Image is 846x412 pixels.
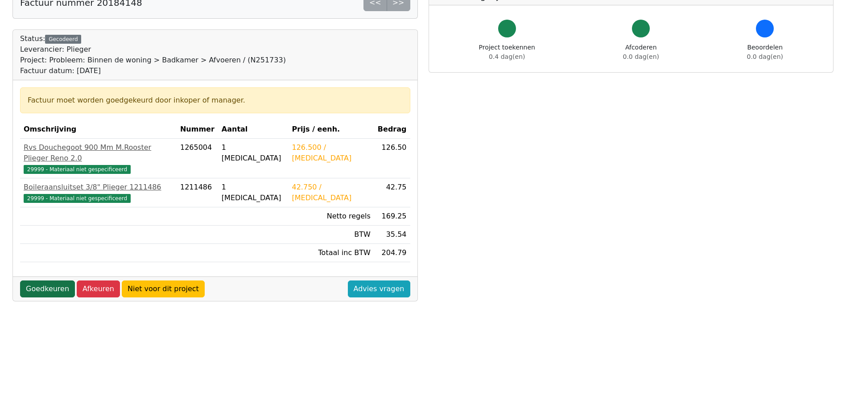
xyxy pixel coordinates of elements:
div: Factuur moet worden goedgekeurd door inkoper of manager. [28,95,403,106]
div: 1 [MEDICAL_DATA] [222,182,285,203]
a: Niet voor dit project [122,280,205,297]
span: 0.0 dag(en) [623,53,659,60]
a: Advies vragen [348,280,410,297]
td: Totaal inc BTW [289,244,374,262]
div: 42.750 / [MEDICAL_DATA] [292,182,371,203]
div: Factuur datum: [DATE] [20,66,286,76]
td: BTW [289,226,374,244]
td: 126.50 [374,139,410,178]
div: Project toekennen [479,43,535,62]
td: 204.79 [374,244,410,262]
a: Rvs Douchegoot 900 Mm M.Rooster Plieger Reno 2.029999 - Materiaal niet gespecificeerd [24,142,173,174]
th: Omschrijving [20,120,177,139]
td: 169.25 [374,207,410,226]
th: Aantal [218,120,289,139]
td: 1211486 [177,178,218,207]
div: Rvs Douchegoot 900 Mm M.Rooster Plieger Reno 2.0 [24,142,173,164]
td: 1265004 [177,139,218,178]
td: 35.54 [374,226,410,244]
td: Netto regels [289,207,374,226]
div: Project: Probleem: Binnen de woning > Badkamer > Afvoeren / (N251733) [20,55,286,66]
span: 29999 - Materiaal niet gespecificeerd [24,194,131,203]
span: 0.4 dag(en) [489,53,525,60]
th: Prijs / eenh. [289,120,374,139]
td: 42.75 [374,178,410,207]
div: 126.500 / [MEDICAL_DATA] [292,142,371,164]
div: 1 [MEDICAL_DATA] [222,142,285,164]
a: Afkeuren [77,280,120,297]
span: 0.0 dag(en) [747,53,783,60]
div: Afcoderen [623,43,659,62]
a: Goedkeuren [20,280,75,297]
div: Beoordelen [747,43,783,62]
a: Boileraansluitset 3/8" Plieger 121148629999 - Materiaal niet gespecificeerd [24,182,173,203]
div: Leverancier: Plieger [20,44,286,55]
div: Status: [20,33,286,76]
div: Gecodeerd [45,35,81,44]
span: 29999 - Materiaal niet gespecificeerd [24,165,131,174]
th: Bedrag [374,120,410,139]
th: Nummer [177,120,218,139]
div: Boileraansluitset 3/8" Plieger 1211486 [24,182,173,193]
